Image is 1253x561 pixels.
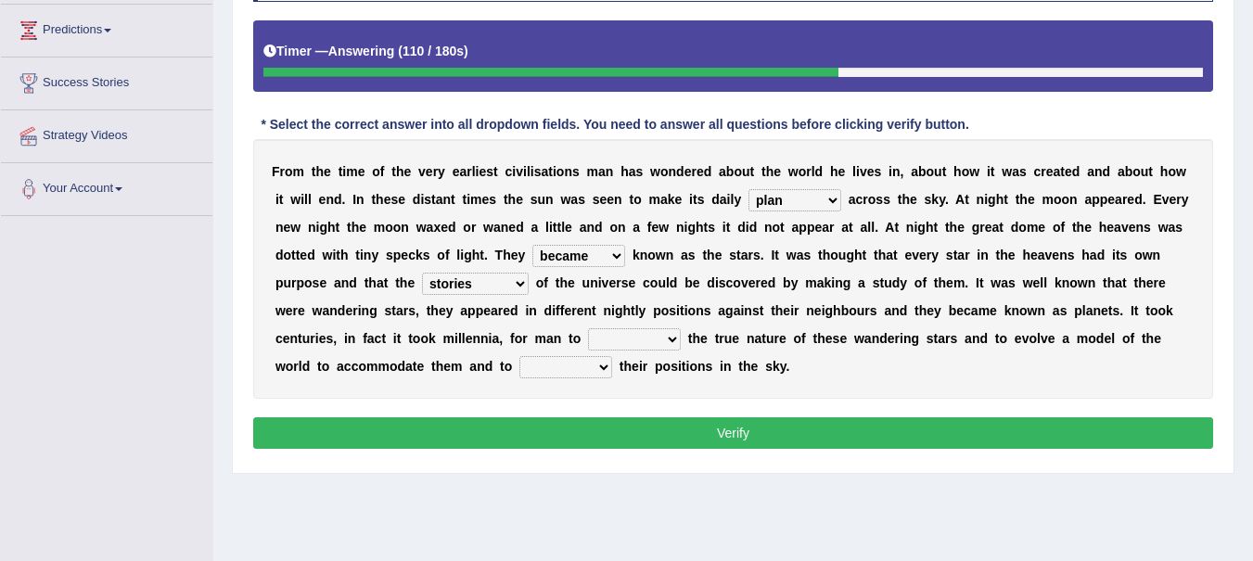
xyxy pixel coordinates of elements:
b: t [704,220,709,235]
b: g [972,220,980,235]
b: e [774,164,781,179]
b: E [1153,192,1161,207]
b: i [523,164,527,179]
b: e [910,192,917,207]
b: d [1103,164,1111,179]
b: s [593,192,600,207]
b: s [489,192,496,207]
b: s [578,192,585,207]
b: p [807,220,815,235]
b: n [764,220,773,235]
b: t [339,164,343,179]
b: t [493,164,498,179]
b: n [308,220,316,235]
b: s [883,192,890,207]
b: c [856,192,863,207]
b: , [901,164,904,179]
b: . [945,192,949,207]
b: n [275,220,284,235]
b: l [527,164,531,179]
b: d [413,192,421,207]
b: l [852,164,856,179]
b: A [885,220,894,235]
b: h [830,164,838,179]
b: i [549,220,553,235]
b: o [734,164,742,179]
b: i [722,220,726,235]
b: i [467,192,470,207]
b: e [838,164,846,179]
b: d [815,164,824,179]
button: Verify [253,417,1213,449]
b: a [570,192,578,207]
b: i [476,164,479,179]
b: d [448,220,456,235]
b: p [1100,192,1108,207]
b: e [1107,192,1115,207]
b: e [479,164,487,179]
b: i [889,164,892,179]
b: t [933,220,938,235]
b: e [607,192,614,207]
b: o [609,220,618,235]
b: e [565,220,572,235]
b: s [636,164,644,179]
b: a [841,220,849,235]
b: i [315,220,319,235]
b: o [1132,164,1141,179]
b: n [1069,192,1078,207]
b: d [704,164,712,179]
b: p [1092,192,1100,207]
b: t [965,192,969,207]
b: r [467,164,471,179]
b: t [693,192,697,207]
b: m [293,164,304,179]
b: t [548,164,553,179]
b: e [516,192,523,207]
b: r [829,220,834,235]
b: t [761,164,766,179]
b: t [1060,164,1065,179]
b: m [346,164,357,179]
b: o [285,164,293,179]
b: t [279,192,284,207]
b: d [334,192,342,207]
b: t [945,220,950,235]
b: n [1094,164,1103,179]
b: s [390,192,398,207]
b: u [934,164,942,179]
b: o [556,164,565,179]
b: s [874,164,881,179]
b: o [868,192,876,207]
b: c [505,164,513,179]
b: m [648,192,659,207]
b: n [501,220,509,235]
b: t [991,164,995,179]
b: h [315,164,324,179]
b: y [939,192,945,207]
b: a [660,192,668,207]
b: o [393,220,402,235]
b: e [482,192,490,207]
b: h [327,220,336,235]
b: n [892,164,901,179]
b: t [1004,192,1008,207]
b: a [531,220,539,235]
b: n [326,192,334,207]
b: m [1042,192,1053,207]
b: y [438,164,445,179]
b: e [652,220,659,235]
b: a [629,164,636,179]
b: e [867,164,875,179]
b: d [595,220,603,235]
b: m [374,220,385,235]
b: e [1028,192,1035,207]
b: w [290,192,300,207]
b: . [342,192,346,207]
b: d [1134,192,1143,207]
b: e [398,192,405,207]
b: s [424,192,431,207]
b: t [391,164,396,179]
b: i [684,220,688,235]
b: b [918,164,927,179]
